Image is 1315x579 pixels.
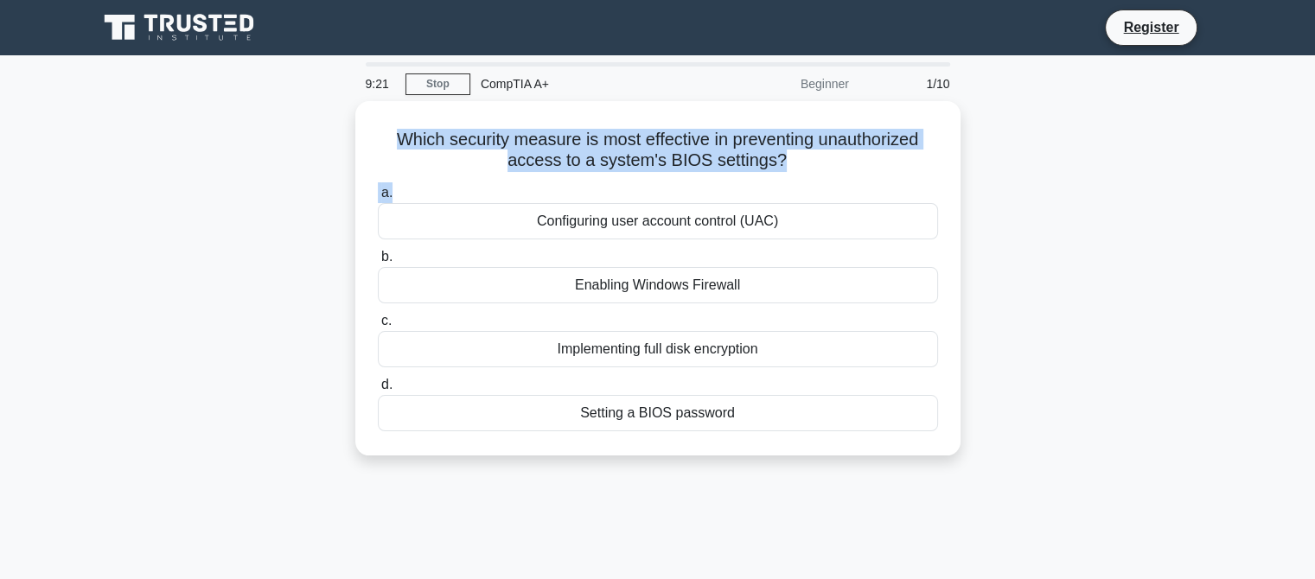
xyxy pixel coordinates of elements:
a: Stop [405,73,470,95]
span: d. [381,377,393,391]
span: c. [381,313,392,328]
span: a. [381,185,393,200]
div: Implementing full disk encryption [378,331,938,367]
div: Beginner [708,67,859,101]
div: Configuring user account control (UAC) [378,203,938,239]
h5: Which security measure is most effective in preventing unauthorized access to a system's BIOS set... [376,129,940,172]
div: 9:21 [355,67,405,101]
div: 1/10 [859,67,961,101]
span: b. [381,249,393,264]
a: Register [1113,16,1189,38]
div: CompTIA A+ [470,67,708,101]
div: Setting a BIOS password [378,395,938,431]
div: Enabling Windows Firewall [378,267,938,303]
